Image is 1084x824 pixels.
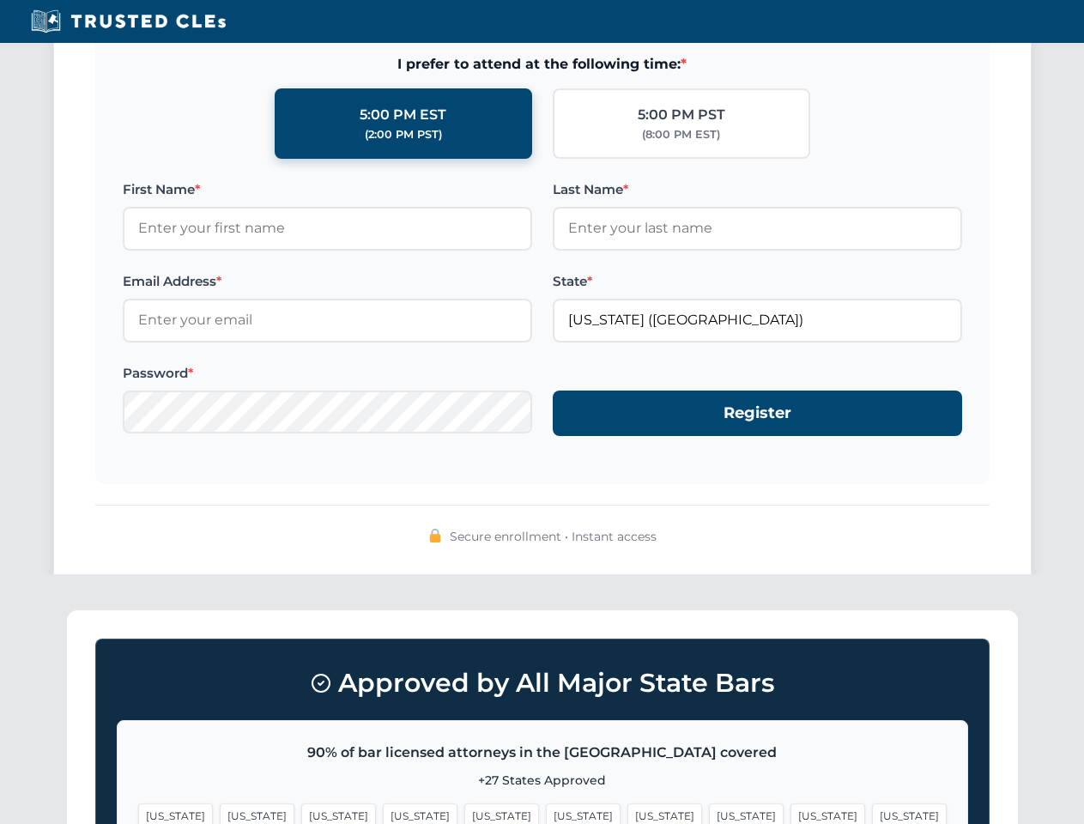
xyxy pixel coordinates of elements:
[553,391,962,436] button: Register
[553,207,962,250] input: Enter your last name
[553,271,962,292] label: State
[553,179,962,200] label: Last Name
[638,104,725,126] div: 5:00 PM PST
[117,660,968,706] h3: Approved by All Major State Bars
[428,529,442,542] img: 🔒
[123,271,532,292] label: Email Address
[123,53,962,76] span: I prefer to attend at the following time:
[26,9,231,34] img: Trusted CLEs
[123,299,532,342] input: Enter your email
[123,207,532,250] input: Enter your first name
[138,771,947,790] p: +27 States Approved
[642,126,720,143] div: (8:00 PM EST)
[553,299,962,342] input: Florida (FL)
[450,527,657,546] span: Secure enrollment • Instant access
[360,104,446,126] div: 5:00 PM EST
[138,742,947,764] p: 90% of bar licensed attorneys in the [GEOGRAPHIC_DATA] covered
[123,179,532,200] label: First Name
[123,363,532,384] label: Password
[365,126,442,143] div: (2:00 PM PST)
